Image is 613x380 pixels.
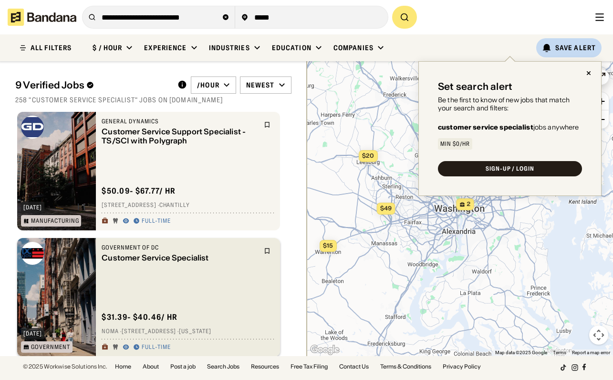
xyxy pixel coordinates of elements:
[589,326,608,345] button: Map camera controls
[440,141,470,147] div: Min $0/hr
[102,244,258,251] div: Government of DC
[102,202,274,209] div: [STREET_ADDRESS] · Chantilly
[21,116,44,139] img: General Dynamics logo
[291,364,328,369] a: Free Tax Filing
[31,218,79,224] div: Manufacturing
[380,205,391,212] span: $49
[23,205,42,210] div: [DATE]
[272,43,312,52] div: Education
[309,344,341,356] img: Google
[246,81,275,89] div: Newest
[197,81,219,89] div: /hour
[438,123,533,131] b: customer service specialist
[251,364,279,369] a: Resources
[438,124,579,130] div: jobs anywhere
[553,350,566,355] a: Terms (opens in new tab)
[102,312,177,322] div: $ 31.39 - $40.46 / hr
[438,81,512,92] div: Set search alert
[438,96,582,112] div: Be the first to know of new jobs that match your search and filters:
[572,350,610,355] a: Report a map error
[144,43,187,52] div: Experience
[333,43,374,52] div: Companies
[143,364,159,369] a: About
[323,242,333,249] span: $15
[142,344,171,351] div: Full-time
[8,9,76,26] img: Bandana logotype
[115,364,131,369] a: Home
[339,364,369,369] a: Contact Us
[443,364,481,369] a: Privacy Policy
[486,166,534,172] div: SIGN-UP / LOGIN
[495,350,547,355] span: Map data ©2025 Google
[380,364,431,369] a: Terms & Conditions
[555,43,596,52] div: Save Alert
[23,364,107,369] div: © 2025 Workwise Solutions Inc.
[309,344,341,356] a: Open this area in Google Maps (opens a new window)
[102,118,258,125] div: General Dynamics
[15,110,291,356] div: grid
[15,79,170,91] div: 9 Verified Jobs
[467,200,470,208] span: 2
[362,152,374,159] span: $20
[21,242,44,265] img: Government of DC logo
[142,217,171,225] div: Full-time
[102,253,258,262] div: Customer Service Specialist
[31,44,72,51] div: ALL FILTERS
[170,364,196,369] a: Post a job
[93,43,122,52] div: $ / hour
[31,344,70,350] div: Government
[209,43,250,52] div: Industries
[207,364,239,369] a: Search Jobs
[102,127,258,145] div: Customer Service Support Specialist - TS/SCI with Polygraph
[102,186,176,196] div: $ 50.09 - $67.77 / hr
[102,328,274,336] div: NoMa · [STREET_ADDRESS] · [US_STATE]
[15,96,291,104] div: 258 "customer service specialist" jobs on [DOMAIN_NAME]
[23,331,42,337] div: [DATE]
